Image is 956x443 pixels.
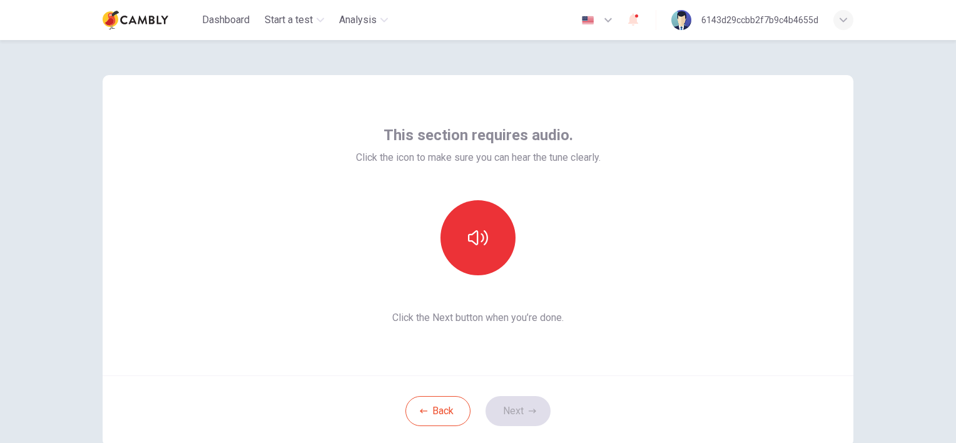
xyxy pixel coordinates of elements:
span: Dashboard [202,13,250,28]
div: 6143d29ccbb2f7b9c4b4655d [701,13,818,28]
button: Dashboard [197,9,255,31]
button: Start a test [260,9,329,31]
img: en [580,16,596,25]
span: Click the Next button when you’re done. [356,310,601,325]
span: Click the icon to make sure you can hear the tune clearly. [356,150,601,165]
span: Analysis [339,13,377,28]
span: This section requires audio. [384,125,573,145]
button: Back [405,396,470,426]
span: Start a test [265,13,313,28]
img: Profile picture [671,10,691,30]
a: Cambly logo [103,8,197,33]
button: Analysis [334,9,393,31]
img: Cambly logo [103,8,168,33]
